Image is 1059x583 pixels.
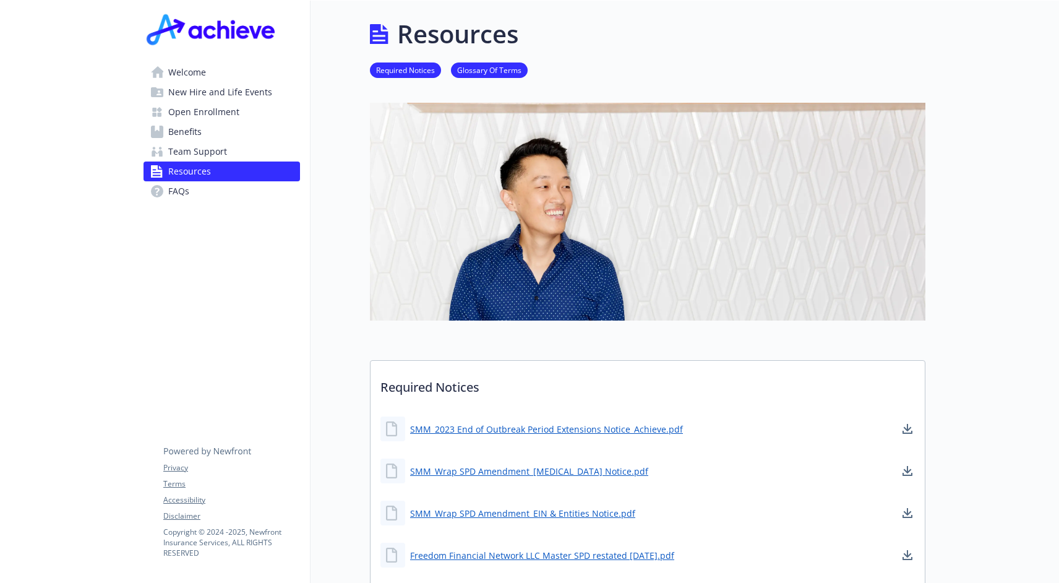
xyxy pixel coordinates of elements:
a: Resources [144,162,300,181]
p: Required Notices [371,361,925,407]
a: Freedom Financial Network LLC Master SPD restated [DATE].pdf [410,549,674,562]
a: SMM_Wrap SPD Amendment_EIN & Entities Notice.pdf [410,507,635,520]
a: download document [900,464,915,478]
a: Disclaimer [163,511,299,522]
a: download document [900,506,915,520]
a: download document [900,421,915,436]
span: Open Enrollment [168,102,239,122]
p: Copyright © 2024 - 2025 , Newfront Insurance Services, ALL RIGHTS RESERVED [163,527,299,558]
a: Required Notices [370,64,441,76]
a: Accessibility [163,494,299,506]
a: Terms [163,478,299,490]
span: Resources [168,162,211,181]
h1: Resources [397,15,518,53]
span: New Hire and Life Events [168,82,272,102]
a: Team Support [144,142,300,162]
a: download document [900,548,915,563]
span: Benefits [168,122,202,142]
img: resources page banner [370,103,925,321]
span: Team Support [168,142,227,162]
a: SMM_Wrap SPD Amendment_[MEDICAL_DATA] Notice.pdf [410,465,648,478]
a: FAQs [144,181,300,201]
a: Glossary Of Terms [451,64,528,76]
a: New Hire and Life Events [144,82,300,102]
a: Open Enrollment [144,102,300,122]
a: Privacy [163,462,299,473]
a: SMM_2023 End of Outbreak Period Extensions Notice_Achieve.pdf [410,423,683,436]
span: FAQs [168,181,189,201]
a: Welcome [144,63,300,82]
span: Welcome [168,63,206,82]
a: Benefits [144,122,300,142]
